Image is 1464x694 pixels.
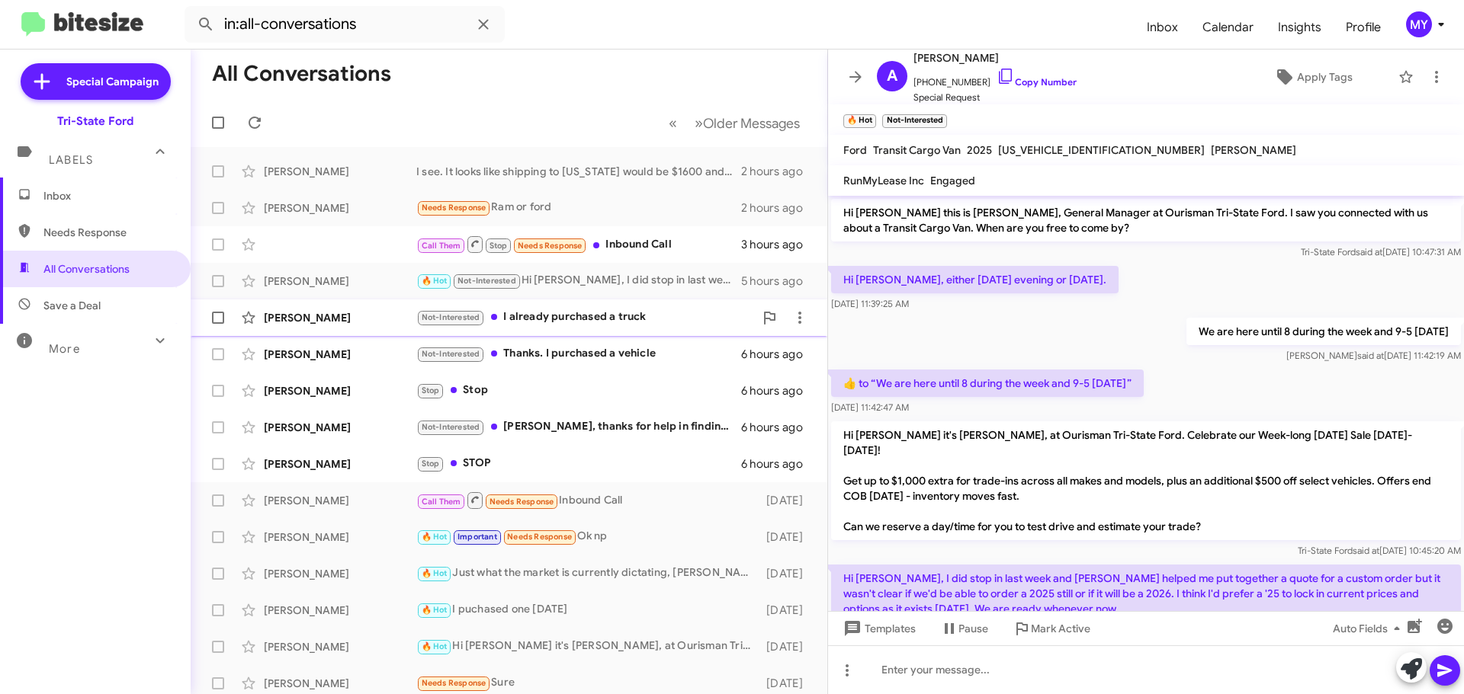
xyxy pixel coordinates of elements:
span: [PERSON_NAME] [913,49,1077,67]
div: [PERSON_NAME] [264,420,416,435]
span: Tri-State Ford [DATE] 10:45:20 AM [1298,545,1461,556]
span: Not-Interested [457,276,516,286]
div: [PERSON_NAME] [264,676,416,691]
small: Not-Interested [882,114,946,128]
div: 3 hours ago [741,237,815,252]
span: » [695,114,703,133]
button: Pause [928,615,1000,642]
span: Auto Fields [1333,615,1406,642]
div: 6 hours ago [741,420,815,435]
span: 🔥 Hot [422,276,448,286]
p: Hi [PERSON_NAME], I did stop in last week and [PERSON_NAME] helped me put together a quote for a ... [831,564,1461,622]
span: Not-Interested [422,422,480,432]
div: [PERSON_NAME] [264,347,416,362]
span: Not-Interested [422,312,480,322]
span: Needs Response [518,241,583,251]
span: Older Messages [703,115,800,132]
div: [DATE] [759,676,815,691]
p: Hi [PERSON_NAME] it's [PERSON_NAME], at Ourisman Tri-State Ford. Celebrate our Week-long [DATE] S... [831,421,1461,540]
div: 6 hours ago [741,383,815,398]
a: Special Campaign [21,63,171,100]
div: Ok np [416,528,759,545]
div: MY [1406,11,1432,37]
span: Needs Response [422,203,486,213]
span: said at [1353,545,1379,556]
span: Mark Active [1031,615,1090,642]
div: [PERSON_NAME] [264,639,416,654]
button: Previous [660,107,686,139]
a: Calendar [1190,5,1266,50]
div: 2 hours ago [741,164,815,179]
div: I puchased one [DATE] [416,601,759,619]
div: [PERSON_NAME] [264,603,416,618]
h1: All Conversations [212,62,391,86]
span: Labels [49,153,93,167]
div: Hi [PERSON_NAME], I did stop in last week and [PERSON_NAME] helped me put together a quote for a ... [416,272,741,289]
div: [DATE] [759,566,815,581]
span: Needs Response [422,678,486,688]
div: [PERSON_NAME] [264,566,416,581]
span: More [49,342,80,356]
span: Special Campaign [66,74,159,89]
a: Profile [1334,5,1393,50]
span: Templates [840,615,916,642]
span: Important [457,532,497,542]
span: Save a Deal [43,298,101,313]
button: Auto Fields [1321,615,1418,642]
div: [PERSON_NAME] [264,273,416,289]
div: 6 hours ago [741,456,815,472]
span: said at [1357,350,1384,361]
span: Call Them [422,497,461,507]
span: Engaged [930,174,975,187]
p: Hi [PERSON_NAME] this is [PERSON_NAME], General Manager at Ourisman Tri-State Ford. I saw you con... [831,199,1461,241]
span: 🔥 Hot [422,641,448,651]
span: Not-Interested [422,349,480,359]
div: 5 hours ago [741,273,815,289]
div: STOP [416,455,741,472]
div: Hi [PERSON_NAME] it's [PERSON_NAME], at Ourisman Tri-State Ford. Celebrate our Week-long [DATE] S... [416,638,759,655]
div: [PERSON_NAME], thanks for help in finding a vehicle. But I found one [DATE]. Thanks again. [PERSO... [416,418,741,436]
div: [PERSON_NAME] [264,200,416,216]
div: [DATE] [759,639,815,654]
span: Inbox [43,188,173,203]
span: Apply Tags [1297,63,1353,91]
div: Inbound Call [416,491,759,510]
div: [PERSON_NAME] [264,383,416,398]
a: Inbox [1135,5,1190,50]
div: [PERSON_NAME] [264,456,416,472]
span: Stop [490,241,508,251]
span: said at [1356,246,1382,257]
small: 🔥 Hot [843,114,876,128]
span: Stop [422,385,440,395]
div: [DATE] [759,529,815,545]
div: 6 hours ago [741,347,815,362]
div: [PERSON_NAME] [264,529,416,545]
div: [DATE] [759,493,815,508]
a: Copy Number [997,76,1077,88]
span: All Conversations [43,261,130,277]
div: Sure [416,674,759,692]
span: [PERSON_NAME] [1211,143,1296,157]
span: Tri-State Ford [DATE] 10:47:31 AM [1301,246,1461,257]
span: [PERSON_NAME] [DATE] 11:42:19 AM [1286,350,1461,361]
span: 🔥 Hot [422,532,448,542]
button: Templates [828,615,928,642]
span: Needs Response [507,532,572,542]
span: RunMyLease Inc [843,174,924,187]
p: Hi [PERSON_NAME], either [DATE] evening or [DATE]. [831,266,1119,293]
span: Special Request [913,90,1077,105]
span: « [669,114,677,133]
span: [PHONE_NUMBER] [913,67,1077,90]
div: Thanks. I purchased a vehicle [416,345,741,363]
div: Just what the market is currently dictating, [PERSON_NAME]. [416,564,759,582]
span: Transit Cargo Van [873,143,961,157]
div: Tri-State Ford [57,114,133,129]
div: Ram or ford [416,199,741,216]
input: Search [185,6,505,43]
div: 2 hours ago [741,200,815,216]
span: Needs Response [490,497,554,507]
span: Stop [422,459,440,469]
